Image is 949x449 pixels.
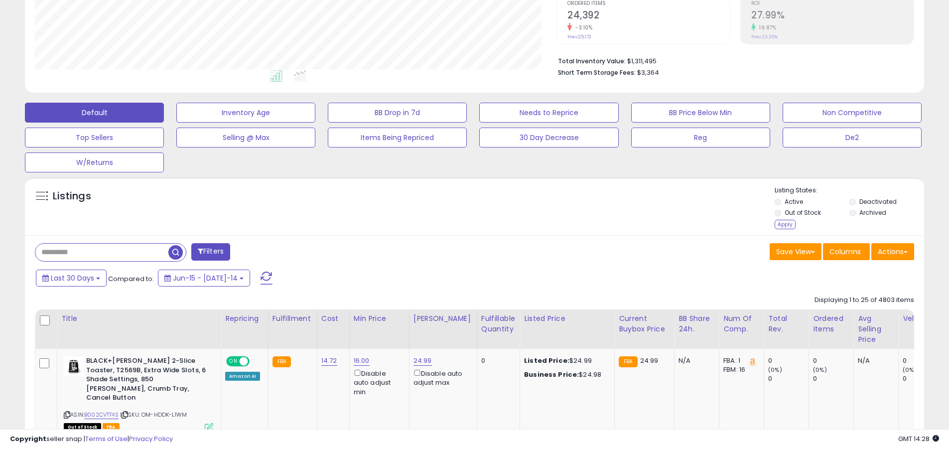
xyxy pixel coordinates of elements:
div: 0 [813,356,853,365]
div: BB Share 24h. [678,313,715,334]
button: BB Price Below Min [631,103,770,123]
span: Compared to: [108,274,154,284]
span: $3,364 [637,68,659,77]
div: Disable auto adjust max [413,368,469,387]
div: Min Price [354,313,405,324]
button: Jun-15 - [DATE]-14 [158,270,250,287]
button: De2 [783,128,922,148]
span: 24.99 [640,356,659,365]
button: Last 30 Days [36,270,107,287]
div: Disable auto adjust min [354,368,402,397]
b: Short Term Storage Fees: [558,68,636,77]
small: FBA [619,356,637,367]
small: 19.87% [756,24,776,31]
button: Default [25,103,164,123]
small: Prev: 25,172 [567,34,591,40]
div: 0 [481,356,512,365]
p: Listing States: [775,186,924,195]
div: FBM: 16 [723,365,756,374]
a: 16.00 [354,356,370,366]
span: Ordered Items [567,1,730,6]
span: Columns [829,247,861,257]
div: Ordered Items [813,313,849,334]
button: Filters [191,243,230,261]
div: Fulfillable Quantity [481,313,516,334]
span: | SKU: OM-HDDK-L1WM [120,411,187,419]
div: [PERSON_NAME] [413,313,473,324]
div: Velocity [903,313,939,324]
button: Reg [631,128,770,148]
img: 31n2RYzJIbL._SL40_.jpg [64,356,84,376]
div: FBA: 1 [723,356,756,365]
div: Displaying 1 to 25 of 4803 items [814,296,914,305]
button: Non Competitive [783,103,922,123]
div: Fulfillment [272,313,313,324]
b: Total Inventory Value: [558,57,626,65]
small: (0%) [903,366,917,374]
div: N/A [858,356,891,365]
div: 0 [903,374,943,383]
div: Total Rev. [768,313,805,334]
div: seller snap | | [10,435,173,444]
div: Amazon AI [225,372,260,381]
div: $24.99 [524,356,607,365]
div: Title [61,313,217,324]
div: N/A [678,356,711,365]
label: Active [785,197,803,206]
small: (0%) [768,366,782,374]
label: Out of Stock [785,208,821,217]
button: Columns [823,243,870,260]
a: Terms of Use [85,434,128,444]
div: $24.98 [524,370,607,379]
h2: 24,392 [567,9,730,23]
span: ON [227,357,240,366]
div: Avg Selling Price [858,313,894,345]
div: 0 [768,356,809,365]
div: Current Buybox Price [619,313,670,334]
label: Deactivated [859,197,897,206]
a: Privacy Policy [129,434,173,444]
label: Archived [859,208,886,217]
button: Selling @ Max [176,128,315,148]
div: 0 [768,374,809,383]
a: 14.72 [321,356,337,366]
small: Prev: 23.35% [751,34,778,40]
h2: 27.99% [751,9,914,23]
button: Actions [871,243,914,260]
strong: Copyright [10,434,46,444]
button: Inventory Age [176,103,315,123]
div: Cost [321,313,345,324]
small: (0%) [813,366,827,374]
li: $1,311,495 [558,54,907,66]
div: Apply [775,220,796,229]
span: Jun-15 - [DATE]-14 [173,273,238,283]
button: Save View [770,243,821,260]
div: 0 [813,374,853,383]
span: ROI [751,1,914,6]
b: BLACK+[PERSON_NAME] 2-Slice Toaster, T2569B, Extra Wide Slots, 6 Shade Settings, 850 [PERSON_NAME... [86,356,207,405]
small: -3.10% [572,24,592,31]
b: Business Price: [524,370,579,379]
button: Items Being Repriced [328,128,467,148]
a: 24.99 [413,356,432,366]
button: 30 Day Decrease [479,128,618,148]
button: Top Sellers [25,128,164,148]
b: Listed Price: [524,356,569,365]
div: Listed Price [524,313,610,324]
button: Needs to Reprice [479,103,618,123]
small: FBA [272,356,291,367]
a: B002CVTT4S [84,411,119,419]
div: Repricing [225,313,264,324]
span: OFF [248,357,264,366]
span: 2025-08-14 14:28 GMT [898,434,939,444]
button: W/Returns [25,152,164,172]
h5: Listings [53,189,91,203]
button: BB Drop in 7d [328,103,467,123]
div: Num of Comp. [723,313,760,334]
div: 0 [903,356,943,365]
span: Last 30 Days [51,273,94,283]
